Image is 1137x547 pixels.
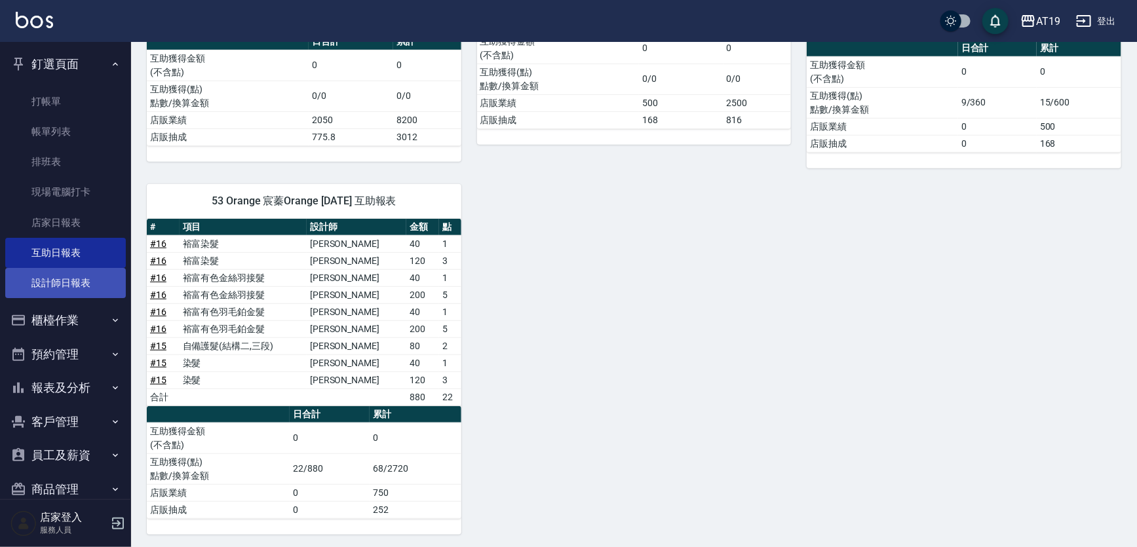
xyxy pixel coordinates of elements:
[290,501,370,518] td: 0
[180,269,307,286] td: 裕富有色金絲羽接髮
[40,524,107,536] p: 服務人員
[439,219,461,236] th: 點
[723,94,792,111] td: 2500
[370,453,461,484] td: 68/2720
[147,219,180,236] th: #
[5,117,126,147] a: 帳單列表
[406,371,439,388] td: 120
[370,423,461,453] td: 0
[1071,9,1121,33] button: 登出
[477,33,639,64] td: 互助獲得金額 (不含點)
[958,118,1037,135] td: 0
[370,484,461,501] td: 750
[477,16,792,129] table: a dense table
[180,303,307,320] td: 裕富有色羽毛鉑金髮
[406,269,439,286] td: 40
[1037,118,1121,135] td: 500
[309,50,393,81] td: 0
[147,81,309,111] td: 互助獲得(點) 點數/換算金額
[180,235,307,252] td: 裕富染髮
[180,337,307,354] td: 自備護髮(結構二,三段)
[150,324,166,334] a: #16
[439,235,461,252] td: 1
[147,423,290,453] td: 互助獲得金額 (不含點)
[180,252,307,269] td: 裕富染髮
[406,235,439,252] td: 40
[723,111,792,128] td: 816
[439,337,461,354] td: 2
[5,86,126,117] a: 打帳單
[370,501,461,518] td: 252
[180,320,307,337] td: 裕富有色羽毛鉑金髮
[807,56,958,87] td: 互助獲得金額 (不含點)
[147,33,461,146] table: a dense table
[723,33,792,64] td: 0
[406,388,439,406] td: 880
[393,50,461,81] td: 0
[406,286,439,303] td: 200
[477,94,639,111] td: 店販業績
[150,375,166,385] a: #15
[147,111,309,128] td: 店販業績
[5,472,126,506] button: 商品管理
[5,147,126,177] a: 排班表
[370,406,461,423] th: 累計
[307,219,406,236] th: 設計師
[180,219,307,236] th: 項目
[10,510,37,537] img: Person
[1036,13,1060,29] div: AT19
[150,290,166,300] a: #16
[639,64,723,94] td: 0/0
[1037,87,1121,118] td: 15/600
[406,219,439,236] th: 金額
[406,354,439,371] td: 40
[163,195,446,208] span: 53 Orange 宸蓁Orange [DATE] 互助報表
[147,453,290,484] td: 互助獲得(點) 點數/換算金額
[307,269,406,286] td: [PERSON_NAME]
[639,94,723,111] td: 500
[309,111,393,128] td: 2050
[5,438,126,472] button: 員工及薪資
[5,303,126,337] button: 櫃檯作業
[958,56,1037,87] td: 0
[150,307,166,317] a: #16
[1015,8,1066,35] button: AT19
[439,303,461,320] td: 1
[150,255,166,266] a: #16
[5,238,126,268] a: 互助日報表
[393,81,461,111] td: 0/0
[147,501,290,518] td: 店販抽成
[406,337,439,354] td: 80
[16,12,53,28] img: Logo
[639,33,723,64] td: 0
[290,423,370,453] td: 0
[477,64,639,94] td: 互助獲得(點) 點數/換算金額
[147,406,461,519] table: a dense table
[5,47,126,81] button: 釘選頁面
[5,208,126,238] a: 店家日報表
[147,484,290,501] td: 店販業績
[147,388,180,406] td: 合計
[150,238,166,249] a: #16
[958,87,1037,118] td: 9/360
[439,269,461,286] td: 1
[406,303,439,320] td: 40
[150,358,166,368] a: #15
[439,371,461,388] td: 3
[180,354,307,371] td: 染髮
[307,235,406,252] td: [PERSON_NAME]
[307,320,406,337] td: [PERSON_NAME]
[1037,135,1121,152] td: 168
[439,320,461,337] td: 5
[309,128,393,145] td: 775.8
[723,64,792,94] td: 0/0
[807,40,1121,153] table: a dense table
[5,268,126,298] a: 設計師日報表
[307,252,406,269] td: [PERSON_NAME]
[309,81,393,111] td: 0/0
[5,177,126,207] a: 現場電腦打卡
[147,219,461,406] table: a dense table
[807,87,958,118] td: 互助獲得(點) 點數/換算金額
[290,406,370,423] th: 日合計
[807,135,958,152] td: 店販抽成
